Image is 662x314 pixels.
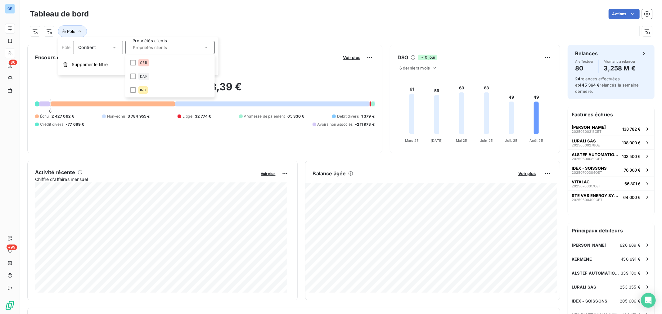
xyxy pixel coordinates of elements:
[624,168,641,173] span: 76 800 €
[313,170,346,177] h6: Balance âgée
[49,109,52,114] span: 0
[604,63,636,73] h4: 3,258 M €
[621,271,641,276] span: 339 180 €
[622,127,641,132] span: 138 782 €
[572,143,602,147] span: 20250500278OET
[516,171,538,176] button: Voir plus
[398,54,408,61] h6: DSO
[624,181,641,186] span: 66 801 €
[244,114,285,119] span: Promesse de paiement
[58,58,218,71] button: Supprimer le filtre
[518,171,536,176] span: Voir plus
[40,122,63,127] span: Crédit divers
[568,149,654,163] button: ALSTEF AUTOMATION S.A20250600080OET103 500 €
[52,114,74,119] span: 2 427 062 €
[572,130,601,133] span: 20250300318OET
[620,298,641,303] span: 205 606 €
[609,9,640,19] button: Actions
[505,138,518,143] tspan: Juil. 25
[66,122,84,127] span: -77 689 €
[568,190,654,204] button: STE VAS ENERGY SYSTEMS GmbH20250500409OET64 000 €
[5,300,15,310] img: Logo LeanPay
[568,122,654,136] button: [PERSON_NAME]20250300318OET138 782 €
[568,177,654,190] button: VITALAC20250700017OET66 801 €
[5,61,15,71] a: 80
[604,60,636,63] span: Montant à relancer
[572,285,597,289] span: LURALI SAS
[72,61,108,68] span: Supprimer le filtre
[480,138,493,143] tspan: Juin 25
[361,114,375,119] span: 1 379 €
[9,60,17,65] span: 80
[579,83,600,87] span: 445 364 €
[572,198,602,202] span: 20250500409OET
[572,166,607,171] span: IDEX - SOISSONS
[622,140,641,145] span: 108 000 €
[575,63,594,73] h4: 80
[621,257,641,262] span: 450 691 €
[140,88,146,92] span: IND
[529,138,543,143] tspan: Août 25
[568,163,654,177] button: IDEX - SOISSONS20250700304OET76 800 €
[343,55,360,60] span: Voir plus
[128,114,150,119] span: 3 784 955 €
[140,74,147,78] span: DAF
[130,45,203,50] input: Propriétés clients
[317,122,353,127] span: Avoirs non associés
[78,45,96,50] span: Contient
[572,243,606,248] span: [PERSON_NAME]
[572,157,602,161] span: 20250600080OET
[620,285,641,289] span: 253 355 €
[572,257,592,262] span: KERMENE
[399,65,430,70] span: 6 derniers mois
[575,50,598,57] h6: Relances
[575,76,580,81] span: 24
[572,271,621,276] span: ALSTEF AUTOMATION S.A
[431,138,443,143] tspan: [DATE]
[572,179,590,184] span: VITALAC
[572,171,602,174] span: 20250700304OET
[337,114,359,119] span: Débit divers
[40,114,49,119] span: Échu
[572,184,601,188] span: 20250700017OET
[35,81,375,99] h2: 6 021 838,39 €
[572,152,619,157] span: ALSTEF AUTOMATION S.A
[35,168,75,176] h6: Activité récente
[35,176,257,182] span: Chiffre d'affaires mensuel
[341,55,362,60] button: Voir plus
[623,195,641,200] span: 64 000 €
[418,55,437,60] span: 0 jour
[107,114,125,119] span: Non-échu
[568,107,654,122] h6: Factures échues
[641,293,656,308] div: Open Intercom Messenger
[620,243,641,248] span: 626 669 €
[355,122,375,127] span: -211 973 €
[62,45,71,50] span: Pôle
[261,172,276,176] span: Voir plus
[288,114,304,119] span: 65 330 €
[5,4,15,14] div: OE
[456,138,467,143] tspan: Mai 25
[259,171,277,176] button: Voir plus
[140,61,147,65] span: CER
[182,114,192,119] span: Litige
[30,8,89,20] h3: Tableau de bord
[572,298,607,303] span: IDEX - SOISSONS
[67,29,75,34] span: Pôle
[572,138,596,143] span: LURALI SAS
[195,114,211,119] span: 32 774 €
[58,25,87,37] button: Pôle
[575,76,639,94] span: relances effectuées et relancés la semaine dernière.
[568,136,654,149] button: LURALI SAS20250500278OET108 000 €
[7,244,17,250] span: +99
[572,125,606,130] span: [PERSON_NAME]
[575,60,594,63] span: À effectuer
[572,193,621,198] span: STE VAS ENERGY SYSTEMS GmbH
[622,154,641,159] span: 103 500 €
[568,223,654,238] h6: Principaux débiteurs
[35,54,70,61] h6: Encours client
[405,138,419,143] tspan: Mars 25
